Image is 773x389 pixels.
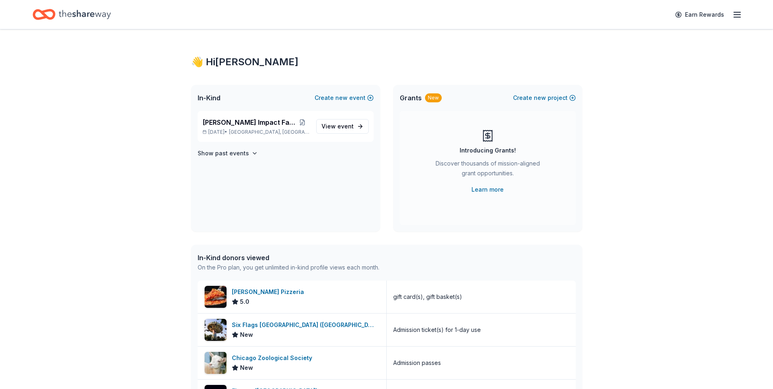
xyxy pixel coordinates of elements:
[240,297,249,307] span: 5.0
[400,93,422,103] span: Grants
[198,253,379,263] div: In-Kind donors viewed
[534,93,546,103] span: new
[322,122,354,131] span: View
[316,119,369,134] a: View event
[232,353,315,363] div: Chicago Zoological Society
[471,185,504,194] a: Learn more
[198,148,249,158] h4: Show past events
[393,358,441,368] div: Admission passes
[240,330,253,340] span: New
[205,352,227,374] img: Image for Chicago Zoological Society
[232,320,380,330] div: Six Flags [GEOGRAPHIC_DATA] ([GEOGRAPHIC_DATA])
[425,93,442,102] div: New
[232,287,307,297] div: [PERSON_NAME] Pizzeria
[315,93,374,103] button: Createnewevent
[191,55,582,69] div: 👋 Hi [PERSON_NAME]
[203,129,310,135] p: [DATE] •
[337,123,354,130] span: event
[460,146,516,155] div: Introducing Grants!
[203,117,295,127] span: [PERSON_NAME] Impact Fall Gala
[229,129,309,135] span: [GEOGRAPHIC_DATA], [GEOGRAPHIC_DATA]
[198,263,379,272] div: On the Pro plan, you get unlimited in-kind profile views each month.
[393,292,462,302] div: gift card(s), gift basket(s)
[393,325,481,335] div: Admission ticket(s) for 1-day use
[205,319,227,341] img: Image for Six Flags Great America (Gurnee)
[33,5,111,24] a: Home
[198,148,258,158] button: Show past events
[198,93,220,103] span: In-Kind
[432,159,543,181] div: Discover thousands of mission-aligned grant opportunities.
[335,93,348,103] span: new
[513,93,576,103] button: Createnewproject
[240,363,253,373] span: New
[205,286,227,308] img: Image for Lou Malnati's Pizzeria
[670,7,729,22] a: Earn Rewards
